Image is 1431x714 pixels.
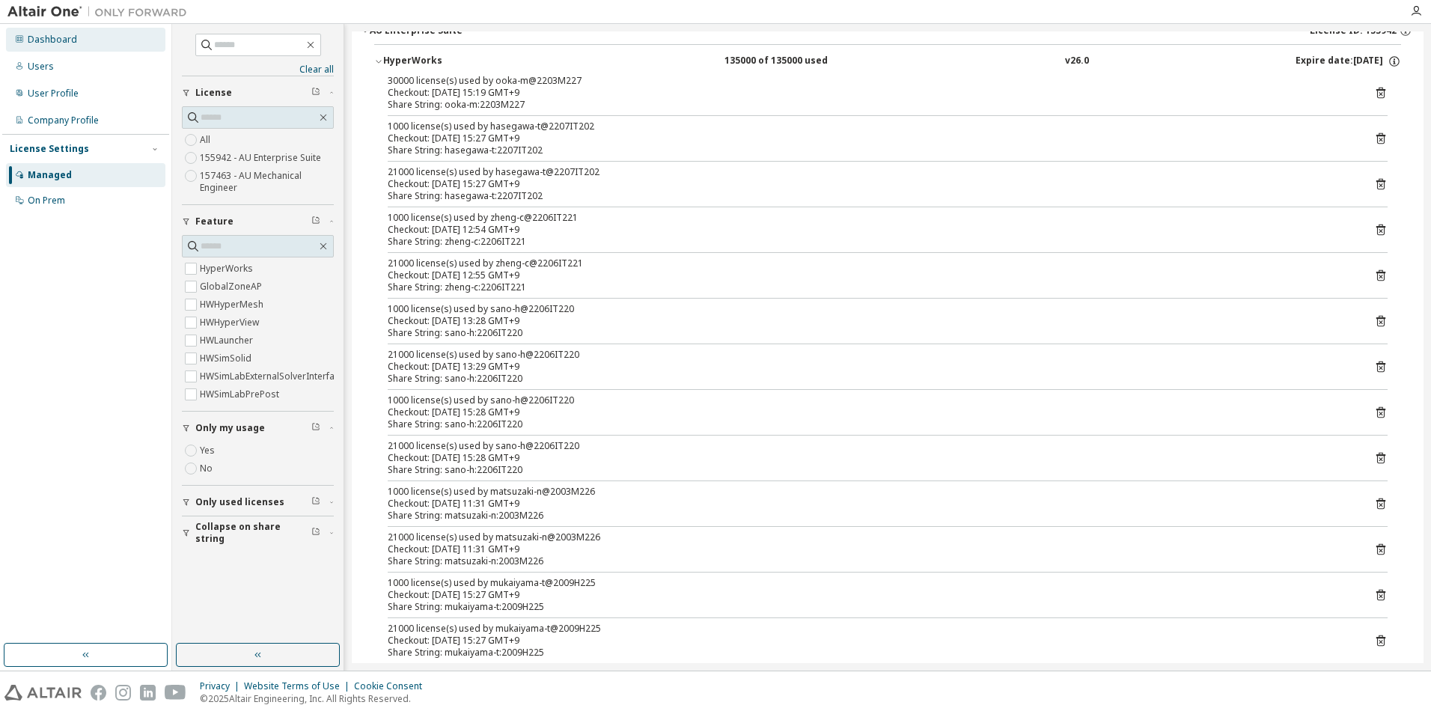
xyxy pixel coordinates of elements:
[388,510,1352,522] div: Share String: matsuzaki-n:2003M226
[200,350,254,367] label: HWSimSolid
[195,422,265,434] span: Only my usage
[311,422,320,434] span: Clear filter
[244,680,354,692] div: Website Terms of Use
[388,361,1352,373] div: Checkout: [DATE] 13:29 GMT+9
[311,216,320,228] span: Clear filter
[724,55,859,68] div: 135000 of 135000 used
[115,685,131,701] img: instagram.svg
[388,190,1352,202] div: Share String: hasegawa-t:2207IT202
[4,685,82,701] img: altair_logo.svg
[10,143,89,155] div: License Settings
[388,647,1352,659] div: Share String: mukaiyama-t:2009H225
[388,132,1352,144] div: Checkout: [DATE] 15:27 GMT+9
[388,224,1352,236] div: Checkout: [DATE] 12:54 GMT+9
[182,486,334,519] button: Only used licenses
[311,87,320,99] span: Clear filter
[388,373,1352,385] div: Share String: sano-h:2206IT220
[311,527,320,539] span: Clear filter
[388,601,1352,613] div: Share String: mukaiyama-t:2009H225
[388,464,1352,476] div: Share String: sano-h:2206IT220
[195,521,311,545] span: Collapse on share string
[388,269,1352,281] div: Checkout: [DATE] 12:55 GMT+9
[1065,55,1089,68] div: v26.0
[388,327,1352,339] div: Share String: sano-h:2206IT220
[388,87,1352,99] div: Checkout: [DATE] 15:19 GMT+9
[388,531,1352,543] div: 21000 license(s) used by matsuzaki-n@2003M226
[388,178,1352,190] div: Checkout: [DATE] 15:27 GMT+9
[200,332,256,350] label: HWLauncher
[388,303,1352,315] div: 1000 license(s) used by sano-h@2206IT220
[388,589,1352,601] div: Checkout: [DATE] 15:27 GMT+9
[182,64,334,76] a: Clear all
[200,149,324,167] label: 155942 - AU Enterprise Suite
[200,314,262,332] label: HWHyperView
[200,296,266,314] label: HWHyperMesh
[388,418,1352,430] div: Share String: sano-h:2206IT220
[388,440,1352,452] div: 21000 license(s) used by sano-h@2206IT220
[311,496,320,508] span: Clear filter
[195,216,234,228] span: Feature
[182,76,334,109] button: License
[388,257,1352,269] div: 21000 license(s) used by zheng-c@2206IT221
[200,131,213,149] label: All
[28,34,77,46] div: Dashboard
[383,55,518,68] div: HyperWorks
[388,75,1352,87] div: 30000 license(s) used by ooka-m@2203M227
[200,260,256,278] label: HyperWorks
[182,516,334,549] button: Collapse on share string
[28,169,72,181] div: Managed
[388,577,1352,589] div: 1000 license(s) used by mukaiyama-t@2009H225
[388,236,1352,248] div: Share String: zheng-c:2206IT221
[195,87,232,99] span: License
[388,635,1352,647] div: Checkout: [DATE] 15:27 GMT+9
[388,144,1352,156] div: Share String: hasegawa-t:2207IT202
[165,685,186,701] img: youtube.svg
[388,394,1352,406] div: 1000 license(s) used by sano-h@2206IT220
[200,680,244,692] div: Privacy
[200,385,282,403] label: HWSimLabPrePost
[354,680,431,692] div: Cookie Consent
[182,205,334,238] button: Feature
[388,120,1352,132] div: 1000 license(s) used by hasegawa-t@2207IT202
[388,623,1352,635] div: 21000 license(s) used by mukaiyama-t@2009H225
[388,543,1352,555] div: Checkout: [DATE] 11:31 GMT+9
[200,442,218,460] label: Yes
[388,315,1352,327] div: Checkout: [DATE] 13:28 GMT+9
[388,212,1352,224] div: 1000 license(s) used by zheng-c@2206IT221
[195,496,284,508] span: Only used licenses
[200,278,265,296] label: GlobalZoneAP
[388,555,1352,567] div: Share String: matsuzaki-n:2003M226
[388,99,1352,111] div: Share String: ooka-m:2203M227
[200,460,216,477] label: No
[200,692,431,705] p: © 2025 Altair Engineering, Inc. All Rights Reserved.
[182,412,334,445] button: Only my usage
[200,367,347,385] label: HWSimLabExternalSolverInterface
[200,167,334,197] label: 157463 - AU Mechanical Engineer
[374,45,1401,78] button: HyperWorks135000 of 135000 usedv26.0Expire date:[DATE]
[28,195,65,207] div: On Prem
[388,281,1352,293] div: Share String: zheng-c:2206IT221
[7,4,195,19] img: Altair One
[388,166,1352,178] div: 21000 license(s) used by hasegawa-t@2207IT202
[388,452,1352,464] div: Checkout: [DATE] 15:28 GMT+9
[388,349,1352,361] div: 21000 license(s) used by sano-h@2206IT220
[91,685,106,701] img: facebook.svg
[388,498,1352,510] div: Checkout: [DATE] 11:31 GMT+9
[28,61,54,73] div: Users
[388,406,1352,418] div: Checkout: [DATE] 15:28 GMT+9
[140,685,156,701] img: linkedin.svg
[388,486,1352,498] div: 1000 license(s) used by matsuzaki-n@2003M226
[1296,55,1401,68] div: Expire date: [DATE]
[28,88,79,100] div: User Profile
[28,115,99,126] div: Company Profile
